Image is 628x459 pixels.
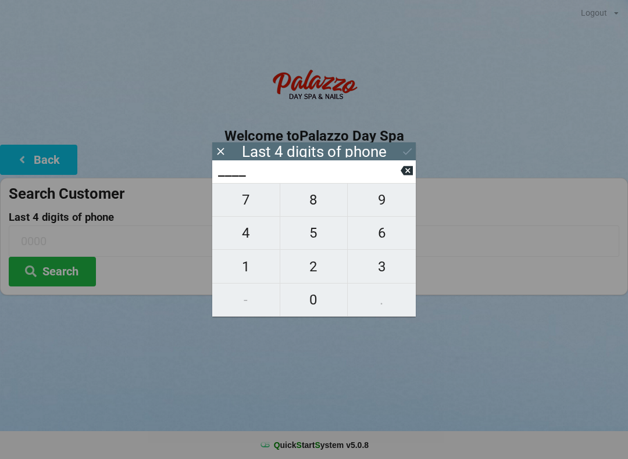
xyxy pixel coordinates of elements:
button: 3 [348,250,416,283]
button: 1 [212,250,280,283]
button: 5 [280,217,348,250]
span: 5 [280,221,348,245]
span: 9 [348,188,416,212]
button: 7 [212,183,280,217]
span: 0 [280,288,348,312]
button: 0 [280,284,348,317]
button: 9 [348,183,416,217]
span: 7 [212,188,280,212]
button: 6 [348,217,416,250]
button: 2 [280,250,348,283]
span: 8 [280,188,348,212]
span: 4 [212,221,280,245]
span: 3 [348,254,416,279]
button: 8 [280,183,348,217]
span: 1 [212,254,280,279]
span: 2 [280,254,348,279]
span: 6 [348,221,416,245]
div: Last 4 digits of phone [242,146,387,157]
button: 4 [212,217,280,250]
